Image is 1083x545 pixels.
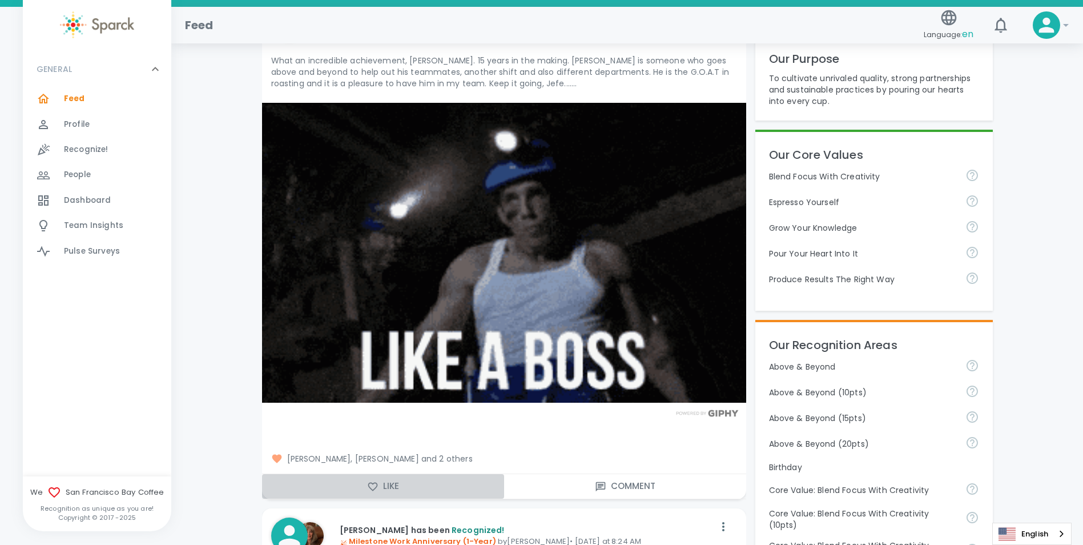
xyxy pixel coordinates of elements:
[452,524,505,536] span: Recognized!
[23,213,171,238] a: Team Insights
[769,387,956,398] p: Above & Beyond (10pts)
[965,482,979,496] svg: Achieve goals today and innovate for tomorrow
[64,93,85,105] span: Feed
[64,144,108,155] span: Recognize!
[769,438,956,450] p: Above & Beyond (20pts)
[23,504,171,513] p: Recognition as unique as you are!
[993,523,1071,544] a: English
[23,86,171,111] a: Feed
[769,274,956,285] p: Produce Results The Right Way
[64,220,123,231] span: Team Insights
[992,523,1072,545] div: Language
[992,523,1072,545] aside: Language selected: English
[965,169,979,182] svg: Achieve goals today and innovate for tomorrow
[769,412,956,424] p: Above & Beyond (15pts)
[769,484,956,496] p: Core Value: Blend Focus With Creativity
[64,246,120,257] span: Pulse Surveys
[23,188,171,213] a: Dashboard
[37,63,72,75] p: GENERAL
[769,508,956,531] p: Core Value: Blend Focus With Creativity (10pts)
[769,336,979,354] p: Our Recognition Areas
[271,453,737,464] span: [PERSON_NAME], [PERSON_NAME] and 2 others
[23,11,171,38] a: Sparck logo
[965,246,979,259] svg: Come to work to make a difference in your own way
[60,11,134,38] img: Sparck logo
[769,50,979,68] p: Our Purpose
[769,361,956,372] p: Above & Beyond
[769,171,956,182] p: Blend Focus With Creativity
[64,119,90,130] span: Profile
[262,474,504,498] button: Like
[965,436,979,450] svg: For going above and beyond!
[23,112,171,137] a: Profile
[64,195,111,206] span: Dashboard
[769,222,956,234] p: Grow Your Knowledge
[504,474,746,498] button: Comment
[769,146,979,164] p: Our Core Values
[23,486,171,499] span: We San Francisco Bay Coffee
[965,194,979,208] svg: Share your voice and your ideas
[769,73,979,107] p: To cultivate unrivaled quality, strong partnerships and sustainable practices by pouring our hear...
[769,248,956,259] p: Pour Your Heart Into It
[23,513,171,522] p: Copyright © 2017 - 2025
[965,220,979,234] svg: Follow your curiosity and learn together
[919,5,978,46] button: Language:en
[271,55,737,89] p: What an incredible achievement, [PERSON_NAME]. 15 years in the making. [PERSON_NAME] is someone w...
[673,410,742,417] img: Powered by GIPHY
[965,359,979,372] svg: For going above and beyond!
[965,384,979,398] svg: For going above and beyond!
[965,511,979,524] svg: Achieve goals today and innovate for tomorrow
[340,524,714,536] p: [PERSON_NAME] has been
[23,137,171,162] a: Recognize!
[962,27,973,41] span: en
[769,462,979,473] p: Birthday
[965,271,979,285] svg: Find success working together and doing the right thing
[23,52,171,86] div: GENERAL
[185,16,214,34] h1: Feed
[23,86,171,269] div: GENERAL
[23,239,171,264] a: Pulse Surveys
[965,410,979,424] svg: For going above and beyond!
[23,162,171,187] a: People
[924,27,973,42] span: Language:
[64,169,91,181] span: People
[769,197,956,208] p: Espresso Yourself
